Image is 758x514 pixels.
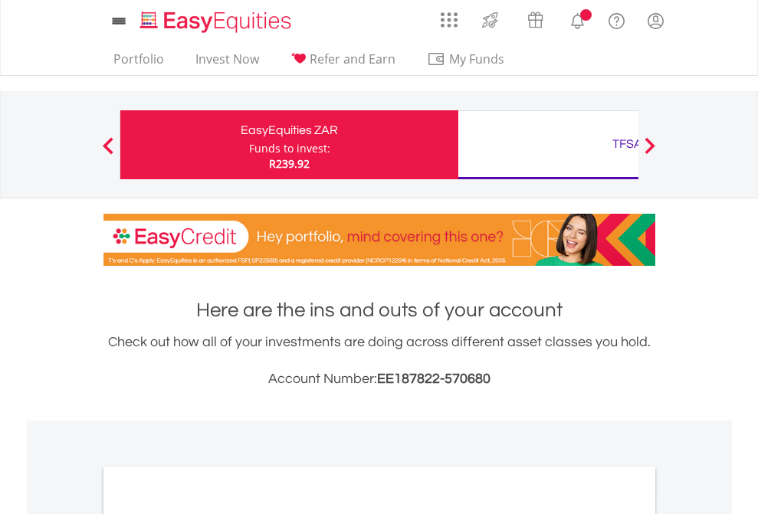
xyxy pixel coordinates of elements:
a: Home page [134,4,297,34]
a: Invest Now [189,51,265,75]
a: Refer and Earn [284,51,402,75]
div: Check out how all of your investments are doing across different asset classes you hold. [103,332,655,390]
img: grid-menu-icon.svg [441,11,458,28]
span: Refer and Earn [310,51,395,67]
a: FAQ's and Support [597,4,636,34]
span: EE187822-570680 [377,372,491,386]
div: Funds to invest: [249,141,330,156]
a: AppsGrid [431,4,468,28]
button: Previous [93,145,123,160]
button: Next [635,145,665,160]
span: R239.92 [269,156,310,171]
a: My Profile [636,4,675,38]
a: Notifications [558,4,597,34]
span: My Funds [427,49,527,69]
img: vouchers-v2.svg [523,8,548,32]
a: Portfolio [107,51,170,75]
a: Vouchers [513,4,558,32]
img: thrive-v2.svg [477,8,503,32]
img: EasyCredit Promotion Banner [103,214,655,266]
h3: Account Number: [103,368,655,390]
h1: Here are the ins and outs of your account [103,296,655,324]
img: EasyEquities_Logo.png [137,9,297,34]
div: EasyEquities ZAR [130,119,449,141]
